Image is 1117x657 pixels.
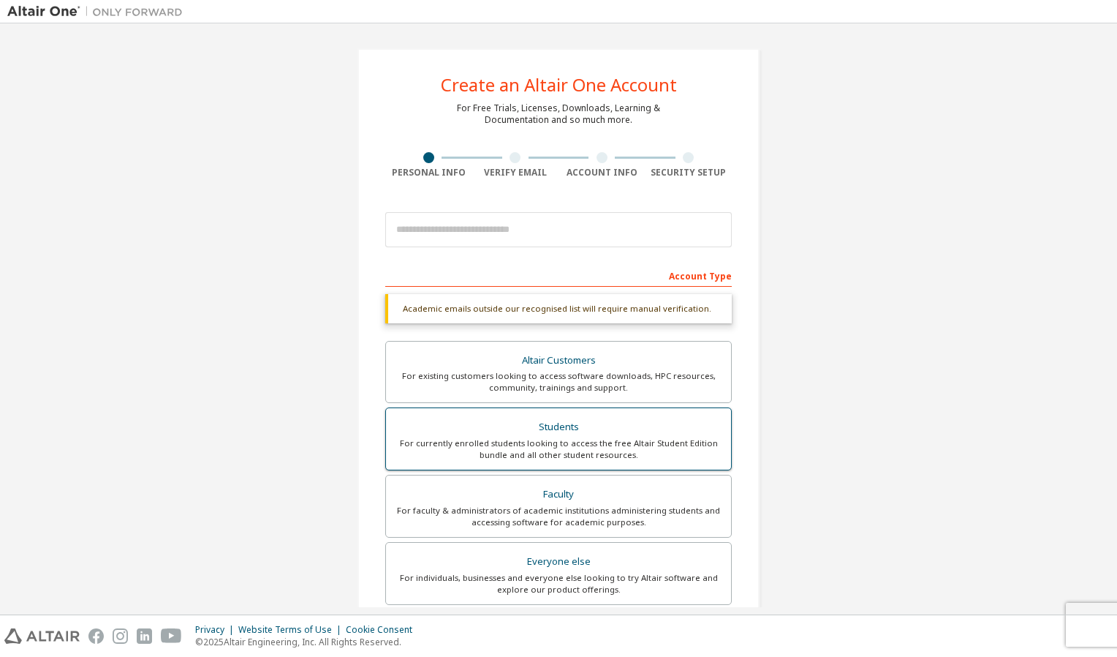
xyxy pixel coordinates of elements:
[395,552,722,572] div: Everyone else
[395,350,722,371] div: Altair Customers
[195,624,238,636] div: Privacy
[395,484,722,505] div: Faculty
[7,4,190,19] img: Altair One
[395,370,722,394] div: For existing customers looking to access software downloads, HPC resources, community, trainings ...
[645,167,732,179] div: Security Setup
[395,438,722,461] div: For currently enrolled students looking to access the free Altair Student Edition bundle and all ...
[395,572,722,596] div: For individuals, businesses and everyone else looking to try Altair software and explore our prod...
[558,167,645,179] div: Account Info
[395,505,722,528] div: For faculty & administrators of academic institutions administering students and accessing softwa...
[88,628,104,644] img: facebook.svg
[4,628,80,644] img: altair_logo.svg
[113,628,128,644] img: instagram.svg
[472,167,559,179] div: Verify Email
[457,102,660,126] div: For Free Trials, Licenses, Downloads, Learning & Documentation and so much more.
[385,167,472,179] div: Personal Info
[137,628,152,644] img: linkedin.svg
[346,624,421,636] div: Cookie Consent
[161,628,182,644] img: youtube.svg
[238,624,346,636] div: Website Terms of Use
[395,417,722,438] div: Students
[441,76,677,94] div: Create an Altair One Account
[385,263,732,287] div: Account Type
[385,294,732,323] div: Academic emails outside our recognised list will require manual verification.
[195,636,421,648] p: © 2025 Altair Engineering, Inc. All Rights Reserved.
